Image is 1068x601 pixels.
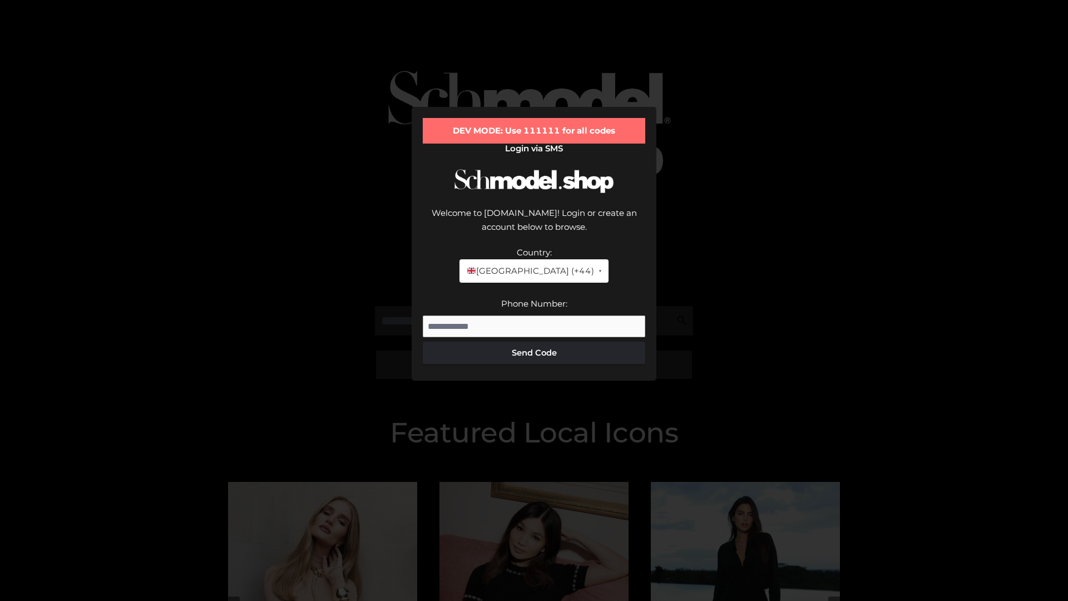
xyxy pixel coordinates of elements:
button: Send Code [423,342,645,364]
div: DEV MODE: Use 111111 for all codes [423,118,645,144]
h2: Login via SMS [423,144,645,154]
img: 🇬🇧 [467,267,476,275]
div: Welcome to [DOMAIN_NAME]! Login or create an account below to browse. [423,206,645,245]
label: Country: [517,247,552,258]
span: [GEOGRAPHIC_DATA] (+44) [466,264,594,278]
label: Phone Number: [501,298,567,309]
img: Schmodel Logo [451,159,617,203]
